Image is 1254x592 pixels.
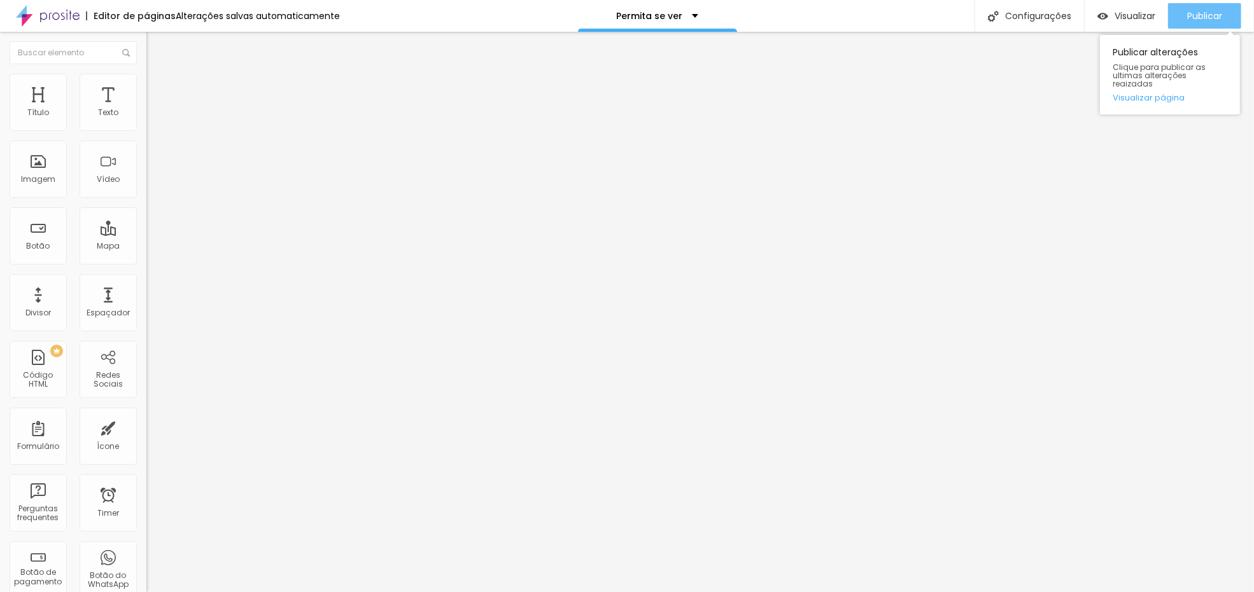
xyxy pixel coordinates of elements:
div: Formulário [17,442,59,451]
button: Visualizar [1085,3,1168,29]
img: view-1.svg [1097,11,1108,22]
div: Ícone [97,442,120,451]
div: Redes Sociais [83,371,133,389]
div: Divisor [25,308,51,317]
span: Publicar [1187,11,1222,21]
div: Editor de páginas [86,11,176,20]
div: Imagem [21,175,55,184]
div: Botão de pagamento [13,568,63,586]
div: Botão [27,242,50,251]
div: Título [27,108,49,117]
p: Permita se ver [616,11,682,20]
div: Publicar alterações [1100,35,1240,114]
iframe: Editor [146,32,1254,592]
img: Icone [988,11,999,22]
img: Icone [122,49,130,57]
div: Texto [98,108,118,117]
div: Mapa [97,242,120,251]
div: Perguntas frequentes [13,504,63,523]
a: Visualizar página [1113,93,1227,102]
div: Alterações salvas automaticamente [176,11,340,20]
div: Vídeo [97,175,120,184]
div: Botão do WhatsApp [83,571,133,589]
div: Timer [97,509,119,518]
div: Espaçador [87,308,130,317]
span: Clique para publicar as ultimas alterações reaizadas [1113,63,1227,88]
div: Código HTML [13,371,63,389]
span: Visualizar [1115,11,1155,21]
button: Publicar [1168,3,1241,29]
input: Buscar elemento [10,41,137,64]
